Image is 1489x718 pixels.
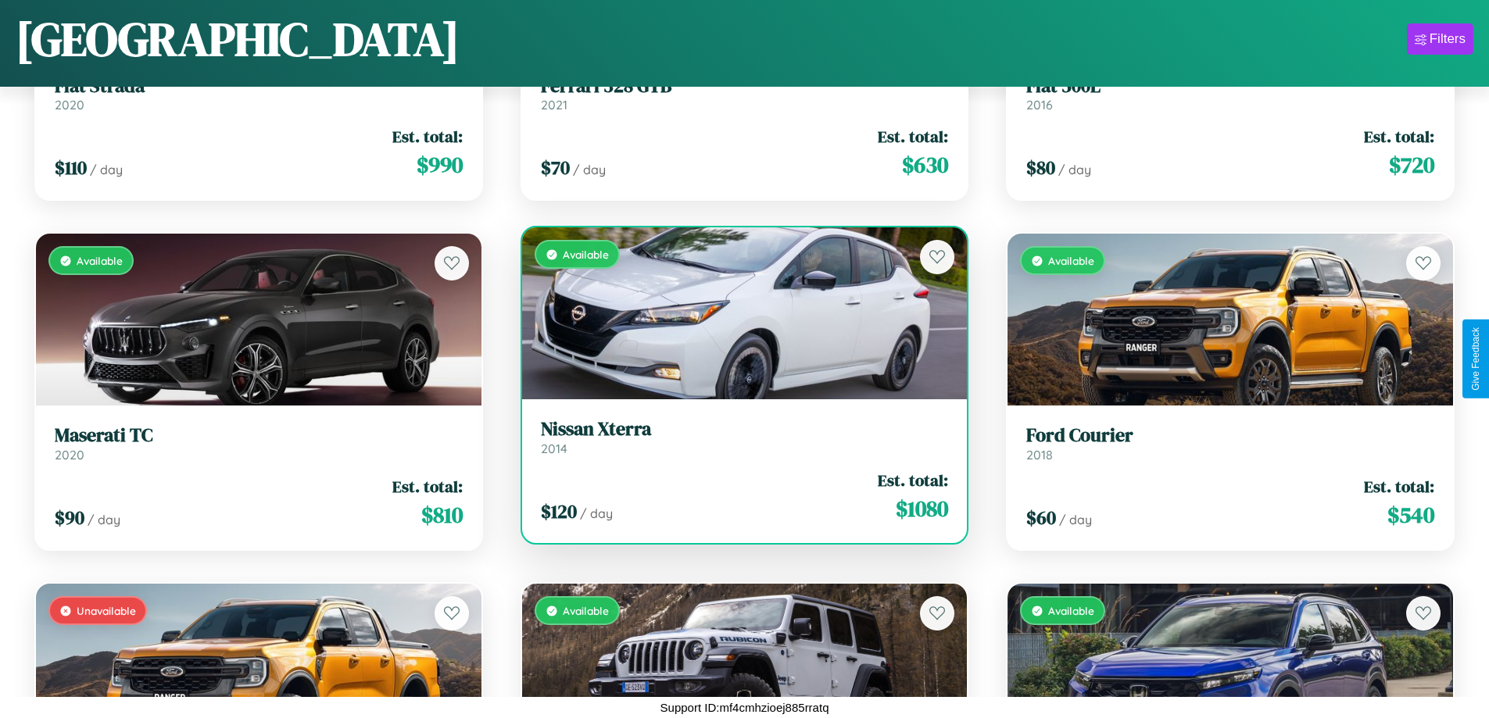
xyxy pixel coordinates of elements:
span: $ 540 [1387,499,1434,530]
span: $ 90 [55,505,84,530]
span: Available [563,604,609,617]
span: $ 120 [541,498,577,524]
a: Ferrari 328 GTB2021 [541,75,949,113]
span: $ 1080 [896,493,948,524]
span: Available [77,254,123,267]
h1: [GEOGRAPHIC_DATA] [16,7,460,71]
span: 2021 [541,97,567,113]
span: $ 720 [1389,149,1434,180]
span: Unavailable [77,604,136,617]
button: Filters [1407,23,1473,55]
span: $ 990 [417,149,463,180]
span: / day [1058,162,1091,177]
span: Est. total: [1364,475,1434,498]
span: $ 110 [55,155,87,180]
span: / day [88,512,120,527]
div: Give Feedback [1470,327,1481,391]
span: Est. total: [392,475,463,498]
span: $ 630 [902,149,948,180]
span: $ 80 [1026,155,1055,180]
span: Available [1048,254,1094,267]
a: Ford Courier2018 [1026,424,1434,463]
a: Maserati TC2020 [55,424,463,463]
a: Nissan Xterra2014 [541,418,949,456]
a: Fiat 500L2016 [1026,75,1434,113]
p: Support ID: mf4cmhzioej885rratq [660,697,829,718]
span: Est. total: [878,125,948,148]
span: / day [90,162,123,177]
span: 2018 [1026,447,1053,463]
h3: Maserati TC [55,424,463,447]
span: 2014 [541,441,567,456]
span: / day [573,162,606,177]
span: Available [563,248,609,261]
span: Available [1048,604,1094,617]
span: Est. total: [392,125,463,148]
span: 2016 [1026,97,1053,113]
span: 2020 [55,97,84,113]
span: Est. total: [878,469,948,491]
div: Filters [1430,31,1466,47]
span: / day [1059,512,1092,527]
span: $ 810 [421,499,463,530]
a: Fiat Strada2020 [55,75,463,113]
span: $ 70 [541,155,570,180]
span: Est. total: [1364,125,1434,148]
h3: Ford Courier [1026,424,1434,447]
span: 2020 [55,447,84,463]
span: / day [580,505,613,521]
h3: Nissan Xterra [541,418,949,441]
span: $ 60 [1026,505,1056,530]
